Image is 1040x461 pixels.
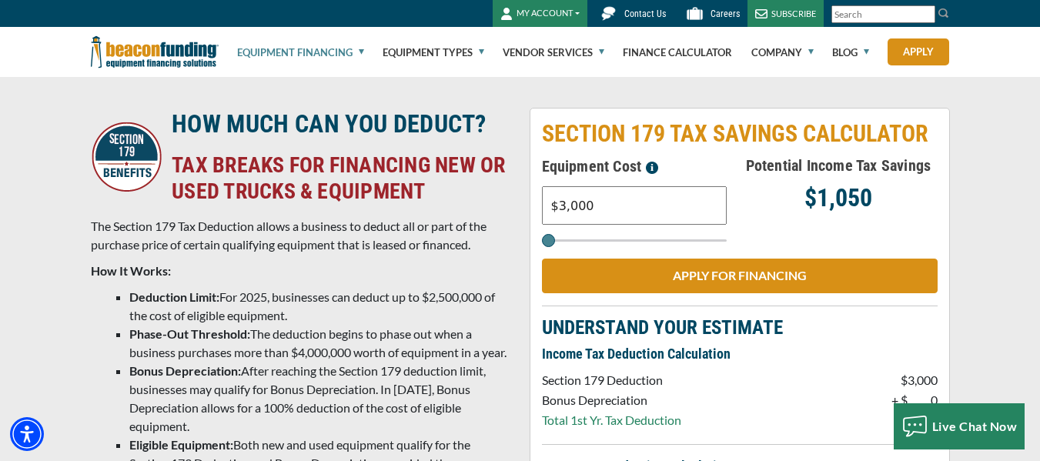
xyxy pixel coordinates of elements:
p: $1,050 [740,189,938,207]
h5: Potential Income Tax Savings [740,154,938,177]
a: Blog [832,28,869,77]
button: Live Chat Now [894,403,1025,449]
p: 0 [908,391,938,410]
p: 3,000 [908,371,938,389]
strong: Eligible Equipment: [129,437,233,452]
li: The deduction begins to phase out when a business purchases more than $4,000,000 worth of equipme... [129,325,511,362]
p: + [891,391,898,409]
h3: HOW MUCH CAN YOU DEDUCT? [172,109,510,139]
span: Contact Us [624,8,666,19]
p: SECTION 179 TAX SAVINGS CALCULATOR [542,120,938,148]
a: Equipment Types [383,28,484,77]
strong: Bonus Depreciation: [129,363,241,378]
img: Beacon Funding Corporation logo [91,27,219,77]
button: Please enter a value between $3,000 and $3,000,000 [641,154,663,179]
img: Circular logo featuring "SECTION 179" at the top and "BENEFITS" at the bottom, with a star in the... [92,122,162,192]
p: Income Tax Deduction Calculation [542,345,938,363]
input: Text field [542,186,727,225]
span: Careers [711,8,740,19]
strong: Deduction Limit: [129,289,219,304]
div: Accessibility Menu [10,417,44,451]
p: Section 179 Deduction [542,371,681,389]
h4: TAX BREAKS FOR FINANCING NEW OR USED TRUCKS & EQUIPMENT [172,152,510,205]
a: Company [751,28,814,77]
a: Apply [888,38,949,65]
a: Vendor Services [503,28,604,77]
li: After reaching the Section 179 deduction limit, businesses may qualify for Bonus Depreciation. In... [129,362,511,436]
a: Clear search text [919,8,931,21]
h5: Equipment Cost [542,154,740,179]
a: APPLY FOR FINANCING [542,259,938,293]
input: Search [831,5,935,23]
li: For 2025, businesses can deduct up to $2,500,000 of the cost of eligible equipment. [129,288,511,325]
p: UNDERSTAND YOUR ESTIMATE [542,319,938,337]
p: $ [901,391,908,410]
strong: How It Works: [91,263,171,278]
p: Total 1st Yr. Tax Deduction [542,411,681,429]
p: $ [901,371,908,389]
a: Equipment Financing [237,28,364,77]
a: Finance Calculator [623,28,732,77]
p: Bonus Depreciation [542,391,681,409]
input: Select range [542,239,727,242]
strong: Phase-Out Threshold: [129,326,250,341]
span: Live Chat Now [932,419,1018,433]
p: The Section 179 Tax Deduction allows a business to deduct all or part of the purchase price of ce... [91,217,511,254]
img: section-179-tooltip [646,162,658,174]
img: Search [938,7,950,19]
